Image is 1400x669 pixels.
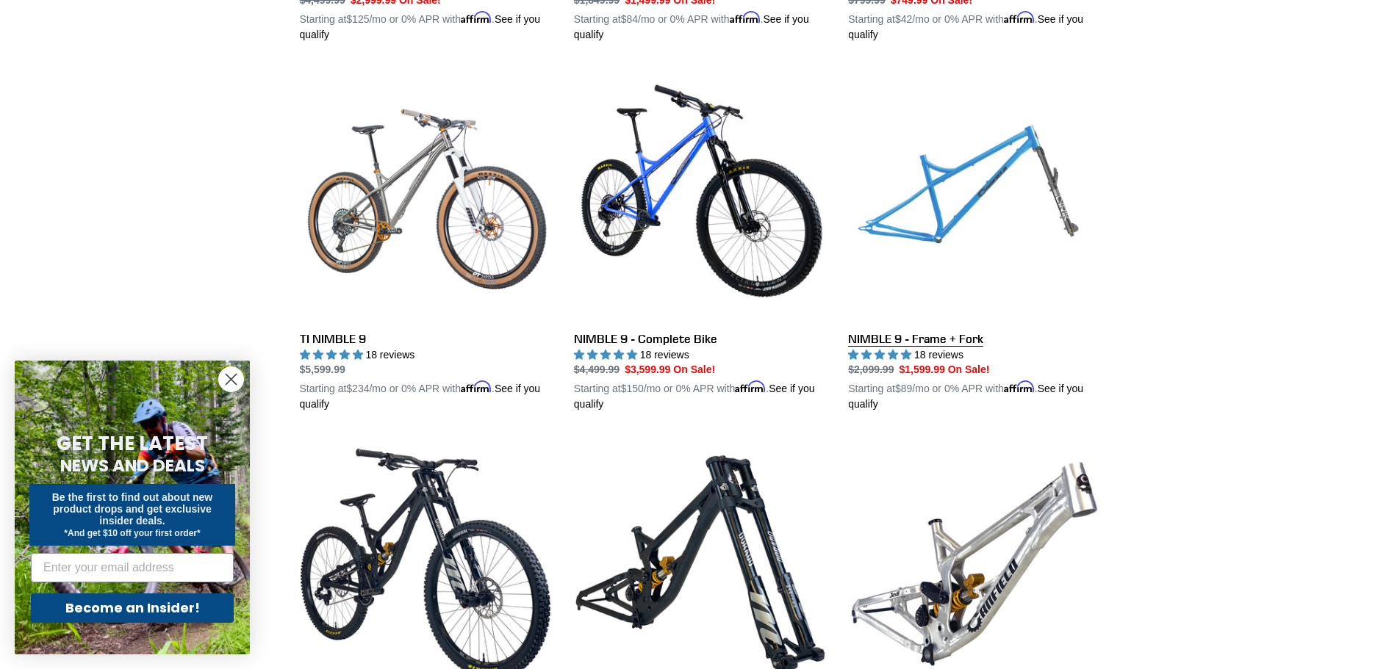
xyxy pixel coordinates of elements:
button: Close dialog [218,366,244,392]
button: Become an Insider! [31,593,234,623]
input: Enter your email address [31,553,234,582]
span: Be the first to find out about new product drops and get exclusive insider deals. [52,491,213,527]
span: NEWS AND DEALS [60,454,205,477]
span: *And get $10 off your first order* [64,528,200,538]
span: GET THE LATEST [57,430,208,457]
